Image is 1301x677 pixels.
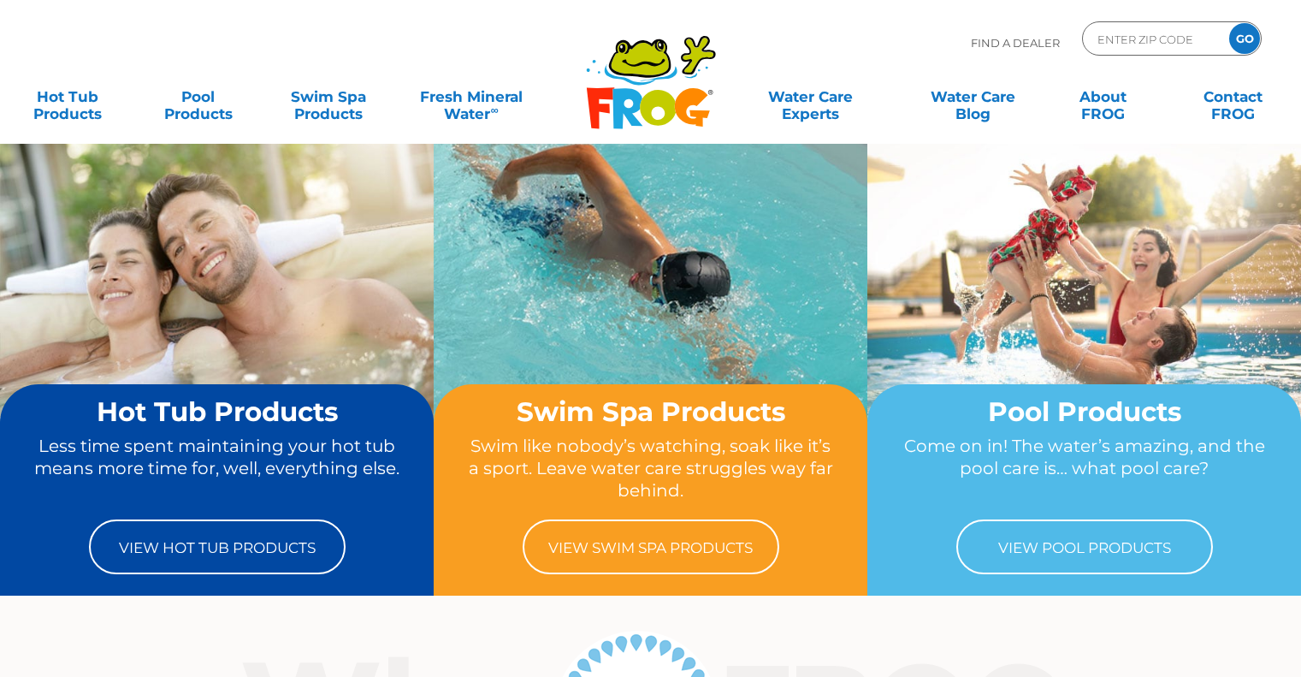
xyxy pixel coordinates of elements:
a: View Hot Tub Products [89,520,346,574]
p: Find A Dealer [971,21,1060,64]
a: View Swim Spa Products [523,520,779,574]
a: AboutFROG [1052,80,1153,114]
p: Come on in! The water’s amazing, and the pool care is… what pool care? [900,435,1268,502]
a: Hot TubProducts [17,80,118,114]
a: Water CareExperts [728,80,893,114]
sup: ∞ [490,104,498,116]
h2: Pool Products [900,397,1268,426]
input: Zip Code Form [1096,27,1211,51]
a: Fresh MineralWater∞ [408,80,535,114]
h2: Hot Tub Products [33,397,401,426]
a: View Pool Products [956,520,1213,574]
a: Swim SpaProducts [278,80,379,114]
a: Water CareBlog [922,80,1023,114]
h2: Swim Spa Products [466,397,835,426]
p: Less time spent maintaining your hot tub means more time for, well, everything else. [33,435,401,502]
input: GO [1229,23,1260,54]
a: ContactFROG [1183,80,1284,114]
a: PoolProducts [147,80,248,114]
p: Swim like nobody’s watching, soak like it’s a sport. Leave water care struggles way far behind. [466,435,835,502]
img: home-banner-swim-spa-short [434,143,867,467]
img: home-banner-pool-short [867,143,1301,467]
